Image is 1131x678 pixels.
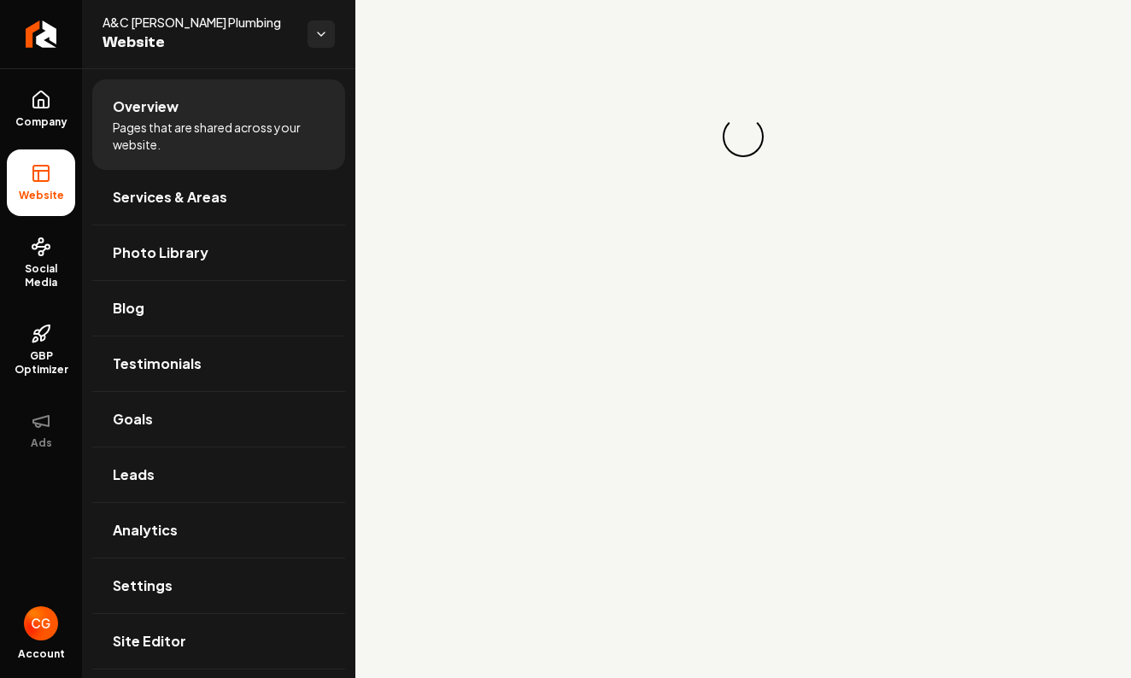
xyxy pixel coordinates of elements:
[92,503,345,558] a: Analytics
[113,576,173,596] span: Settings
[92,281,345,336] a: Blog
[7,349,75,377] span: GBP Optimizer
[7,262,75,289] span: Social Media
[92,558,345,613] a: Settings
[24,606,58,640] button: Open user button
[113,409,153,430] span: Goals
[113,187,227,207] span: Services & Areas
[113,465,155,485] span: Leads
[92,614,345,669] a: Site Editor
[12,189,71,202] span: Website
[113,298,144,319] span: Blog
[26,20,57,48] img: Rebolt Logo
[92,336,345,391] a: Testimonials
[92,447,345,502] a: Leads
[7,223,75,303] a: Social Media
[9,115,74,129] span: Company
[113,520,178,541] span: Analytics
[24,436,59,450] span: Ads
[7,76,75,143] a: Company
[92,225,345,280] a: Photo Library
[24,606,58,640] img: Cristian Garcia
[113,354,202,374] span: Testimonials
[7,310,75,390] a: GBP Optimizer
[103,31,294,55] span: Website
[103,14,294,31] span: A&C [PERSON_NAME] Plumbing
[7,397,75,464] button: Ads
[719,113,768,161] div: Loading
[113,243,208,263] span: Photo Library
[113,119,325,153] span: Pages that are shared across your website.
[92,392,345,447] a: Goals
[113,631,186,652] span: Site Editor
[18,647,65,661] span: Account
[92,170,345,225] a: Services & Areas
[113,96,179,117] span: Overview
